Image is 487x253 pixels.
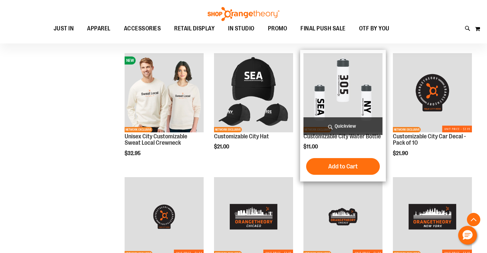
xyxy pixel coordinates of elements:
img: Product image for Customizable City Car Decal - 10 PK [393,53,472,132]
span: JUST IN [54,21,74,36]
a: Customizable City Water Bottle primary imageNETWORK EXCLUSIVE [303,53,382,133]
button: Add to Cart [306,158,380,175]
a: Unisex City Customizable Sweat Local Crewneck [125,133,187,146]
span: RETAIL DISPLAY [174,21,215,36]
div: product [390,50,475,173]
span: FINAL PUSH SALE [300,21,346,36]
span: IN STUDIO [228,21,255,36]
a: RETAIL DISPLAY [167,21,221,36]
a: APPAREL [80,21,117,36]
a: ACCESSORIES [117,21,168,36]
button: Back To Top [467,213,480,226]
span: NEW [125,56,136,65]
button: Hello, have a question? Let’s chat. [458,226,477,245]
a: Product image for Customizable City Car Decal - 10 PKNETWORK EXCLUSIVE [393,53,472,133]
span: NETWORK EXCLUSIVE [214,127,242,132]
div: product [121,50,207,173]
a: JUST IN [47,21,81,36]
span: $21.00 [214,144,230,150]
span: $21.90 [393,150,409,156]
img: Main Image of 1536459 [214,53,293,132]
a: IN STUDIO [221,21,261,36]
a: PROMO [261,21,294,36]
a: Main Image of 1536459NETWORK EXCLUSIVE [214,53,293,133]
a: Customizable City Car Decal - Pack of 10 [393,133,466,146]
span: OTF BY YOU [359,21,390,36]
img: Shop Orangetheory [207,7,280,21]
span: NETWORK EXCLUSIVE [125,127,152,132]
a: OTF BY YOU [352,21,396,36]
span: Add to Cart [328,163,358,170]
a: Customizable City Water Bottle [303,133,381,140]
img: Customizable City Water Bottle primary image [303,53,382,132]
span: ACCESSORIES [124,21,161,36]
span: NETWORK EXCLUSIVE [393,127,421,132]
img: Image of Unisex City Customizable NuBlend Crewneck [125,53,204,132]
span: APPAREL [87,21,111,36]
a: Customizable City Hat [214,133,269,140]
span: $32.95 [125,150,142,156]
div: product [300,50,386,181]
span: PROMO [268,21,287,36]
a: Image of Unisex City Customizable NuBlend CrewneckNEWNETWORK EXCLUSIVE [125,53,204,133]
a: FINAL PUSH SALE [294,21,352,36]
div: product [211,50,296,167]
a: Quickview [303,117,382,135]
span: $11.00 [303,144,319,150]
